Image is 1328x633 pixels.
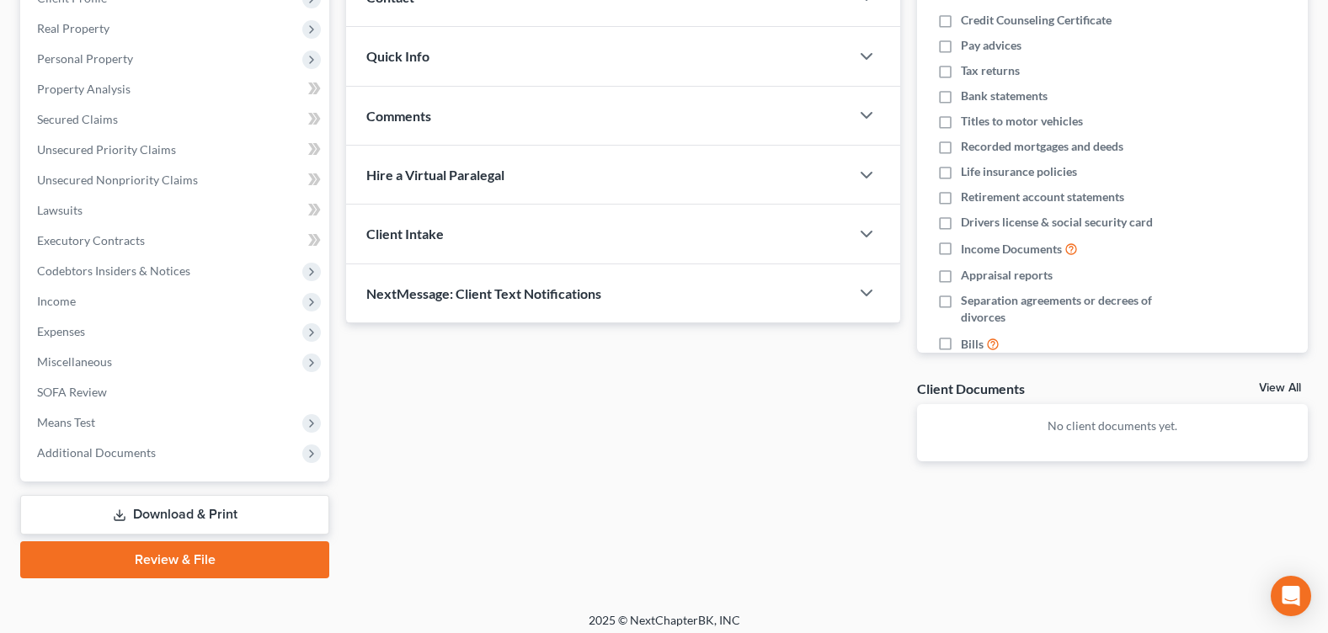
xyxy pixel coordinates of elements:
[24,74,329,104] a: Property Analysis
[961,241,1062,258] span: Income Documents
[1271,576,1311,616] div: Open Intercom Messenger
[37,173,198,187] span: Unsecured Nonpriority Claims
[961,189,1124,205] span: Retirement account statements
[961,113,1083,130] span: Titles to motor vehicles
[366,167,504,183] span: Hire a Virtual Paralegal
[37,385,107,399] span: SOFA Review
[961,163,1077,180] span: Life insurance policies
[24,377,329,407] a: SOFA Review
[37,354,112,369] span: Miscellaneous
[366,48,429,64] span: Quick Info
[37,21,109,35] span: Real Property
[961,336,984,353] span: Bills
[24,135,329,165] a: Unsecured Priority Claims
[37,294,76,308] span: Income
[366,285,601,301] span: NextMessage: Client Text Notifications
[366,108,431,124] span: Comments
[37,203,83,217] span: Lawsuits
[37,233,145,247] span: Executory Contracts
[37,415,95,429] span: Means Test
[37,51,133,66] span: Personal Property
[961,62,1020,79] span: Tax returns
[961,37,1021,54] span: Pay advices
[37,112,118,126] span: Secured Claims
[37,445,156,460] span: Additional Documents
[24,195,329,226] a: Lawsuits
[961,138,1123,155] span: Recorded mortgages and deeds
[917,380,1025,397] div: Client Documents
[24,226,329,256] a: Executory Contracts
[24,104,329,135] a: Secured Claims
[37,324,85,338] span: Expenses
[961,267,1053,284] span: Appraisal reports
[961,214,1153,231] span: Drivers license & social security card
[37,142,176,157] span: Unsecured Priority Claims
[961,12,1112,29] span: Credit Counseling Certificate
[37,263,190,278] span: Codebtors Insiders & Notices
[961,88,1048,104] span: Bank statements
[1259,382,1301,394] a: View All
[931,418,1294,434] p: No client documents yet.
[20,541,329,578] a: Review & File
[366,226,444,242] span: Client Intake
[37,82,131,96] span: Property Analysis
[20,495,329,535] a: Download & Print
[961,292,1196,326] span: Separation agreements or decrees of divorces
[24,165,329,195] a: Unsecured Nonpriority Claims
